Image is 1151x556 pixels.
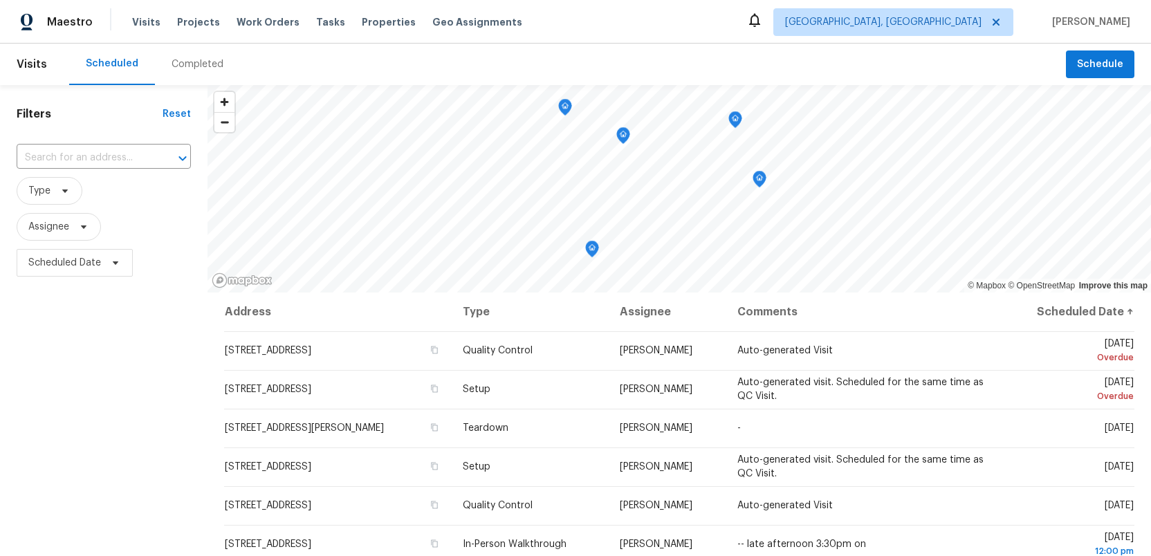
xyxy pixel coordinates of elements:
[1105,423,1134,433] span: [DATE]
[28,256,101,270] span: Scheduled Date
[620,462,692,472] span: [PERSON_NAME]
[737,455,984,479] span: Auto-generated visit. Scheduled for the same time as QC Visit.
[225,501,311,510] span: [STREET_ADDRESS]
[463,384,490,394] span: Setup
[163,107,191,121] div: Reset
[737,346,833,355] span: Auto-generated Visit
[1047,15,1130,29] span: [PERSON_NAME]
[968,281,1006,290] a: Mapbox
[428,537,441,550] button: Copy Address
[620,501,692,510] span: [PERSON_NAME]
[225,346,311,355] span: [STREET_ADDRESS]
[737,501,833,510] span: Auto-generated Visit
[225,539,311,549] span: [STREET_ADDRESS]
[1011,351,1134,364] div: Overdue
[177,15,220,29] span: Projects
[362,15,416,29] span: Properties
[620,384,692,394] span: [PERSON_NAME]
[173,149,192,168] button: Open
[17,147,152,169] input: Search for an address...
[1105,501,1134,510] span: [DATE]
[428,460,441,472] button: Copy Address
[620,346,692,355] span: [PERSON_NAME]
[753,171,766,192] div: Map marker
[1008,281,1075,290] a: OpenStreetMap
[1105,462,1134,472] span: [DATE]
[1077,56,1123,73] span: Schedule
[728,111,742,133] div: Map marker
[428,499,441,511] button: Copy Address
[224,293,452,331] th: Address
[225,423,384,433] span: [STREET_ADDRESS][PERSON_NAME]
[726,293,1000,331] th: Comments
[237,15,300,29] span: Work Orders
[432,15,522,29] span: Geo Assignments
[1011,389,1134,403] div: Overdue
[609,293,726,331] th: Assignee
[463,346,533,355] span: Quality Control
[463,501,533,510] span: Quality Control
[620,539,692,549] span: [PERSON_NAME]
[86,57,138,71] div: Scheduled
[737,378,984,401] span: Auto-generated visit. Scheduled for the same time as QC Visit.
[737,539,866,549] span: -- late afternoon 3:30pm on
[214,112,234,132] button: Zoom out
[585,241,599,262] div: Map marker
[214,113,234,132] span: Zoom out
[214,92,234,112] button: Zoom in
[132,15,160,29] span: Visits
[1079,281,1148,290] a: Improve this map
[452,293,608,331] th: Type
[208,85,1151,293] canvas: Map
[428,421,441,434] button: Copy Address
[616,127,630,149] div: Map marker
[47,15,93,29] span: Maestro
[737,423,741,433] span: -
[225,462,311,472] span: [STREET_ADDRESS]
[1011,339,1134,364] span: [DATE]
[1011,378,1134,403] span: [DATE]
[17,107,163,121] h1: Filters
[428,344,441,356] button: Copy Address
[785,15,982,29] span: [GEOGRAPHIC_DATA], [GEOGRAPHIC_DATA]
[428,382,441,395] button: Copy Address
[17,49,47,80] span: Visits
[558,99,572,120] div: Map marker
[1000,293,1134,331] th: Scheduled Date ↑
[172,57,223,71] div: Completed
[463,539,567,549] span: In-Person Walkthrough
[316,17,345,27] span: Tasks
[28,184,50,198] span: Type
[225,384,311,394] span: [STREET_ADDRESS]
[28,220,69,234] span: Assignee
[463,423,508,433] span: Teardown
[212,272,273,288] a: Mapbox homepage
[620,423,692,433] span: [PERSON_NAME]
[1066,50,1134,79] button: Schedule
[463,462,490,472] span: Setup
